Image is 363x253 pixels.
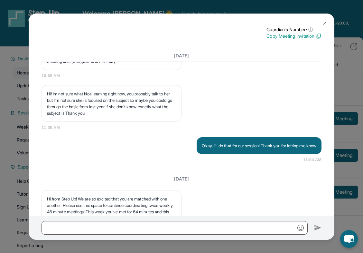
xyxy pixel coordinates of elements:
[42,176,321,182] h3: [DATE]
[42,124,321,131] span: 11:00 AM
[47,91,176,116] p: Hi! Im not sure what Noa learning right now, you probably talk to her but I'm not sure she is foc...
[308,26,313,33] span: ⓘ
[202,142,316,149] p: Okay, I'll do that for our session! Thank you for letting me know
[322,21,327,26] img: Close Icon
[316,33,321,39] img: Copy Icon
[266,33,321,39] p: Copy Meeting Invitation
[303,157,321,163] span: 11:04 AM
[314,224,321,232] img: Send icon
[42,73,321,79] span: 10:58 AM
[42,53,321,59] h3: [DATE]
[297,225,304,231] img: Emoji
[266,26,321,33] p: Guardian's Number:
[340,230,358,248] button: chat-button
[47,196,176,221] p: Hi from Step Up! We are so excited that you are matched with one another. Please use this space t...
